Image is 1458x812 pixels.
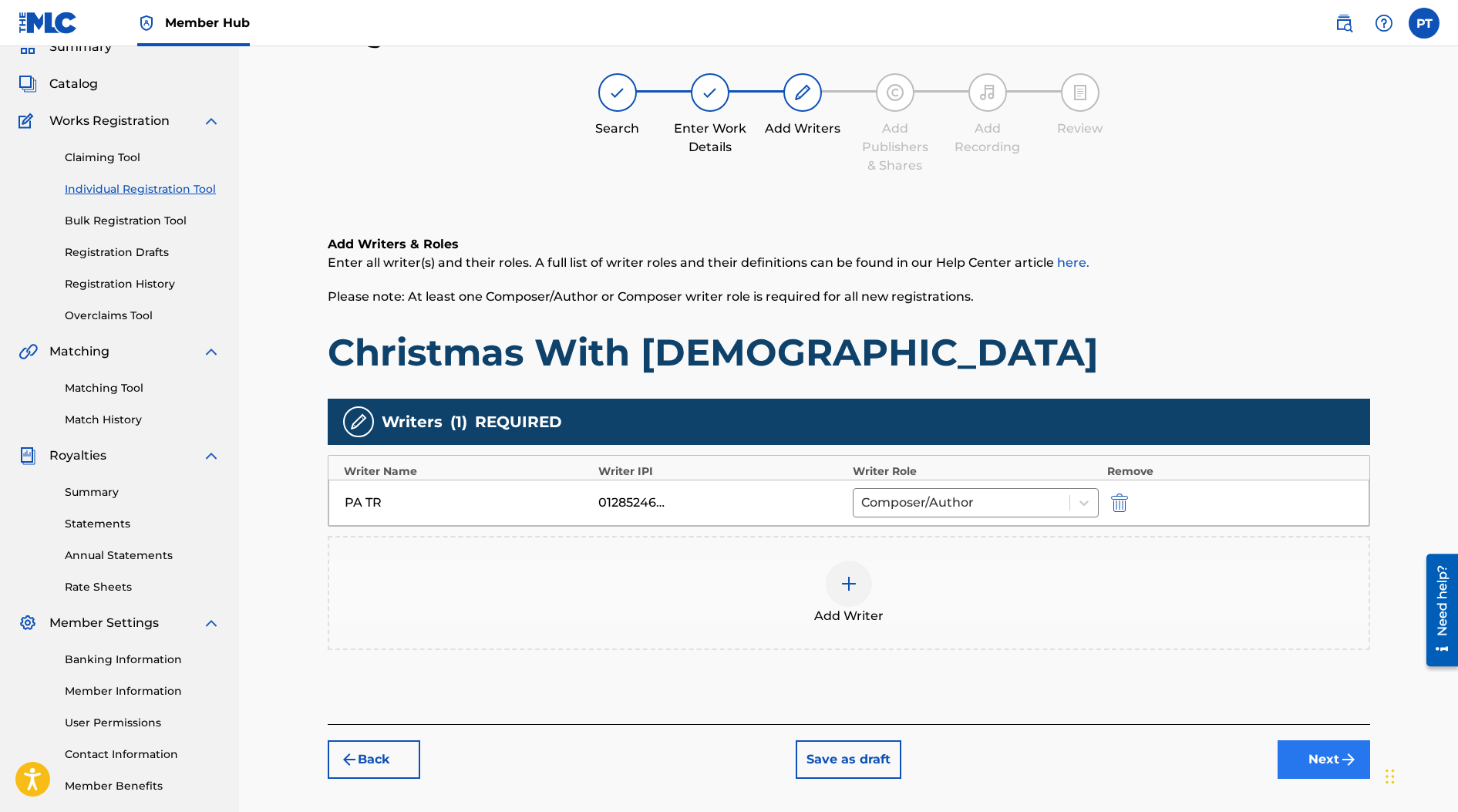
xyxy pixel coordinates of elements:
[19,75,98,93] a: CatalogCatalog
[65,579,221,595] a: Rate Sheets
[949,120,1026,157] div: Add Recording
[814,607,884,625] span: Add Writer
[328,329,1370,376] h1: Christmas With [DEMOGRAPHIC_DATA]
[1375,14,1393,32] img: help
[840,574,858,593] img: add
[853,463,1099,480] div: Writer Role
[202,614,221,632] img: expand
[19,614,37,632] img: Member Settings
[328,235,1370,254] h6: Add Writers & Roles
[1369,8,1399,39] div: Help
[978,83,997,102] img: step indicator icon for Add Recording
[19,38,112,56] a: SummarySummary
[349,413,368,431] img: writers
[65,181,221,197] a: Individual Registration Tool
[65,412,221,428] a: Match History
[49,342,109,361] span: Matching
[1409,8,1439,39] div: User Menu
[202,446,221,465] img: expand
[19,446,37,465] img: Royalties
[1071,83,1089,102] img: step indicator icon for Review
[340,750,359,769] img: 7ee5dd4eb1f8a8e3ef2f.svg
[598,463,845,480] div: Writer IPI
[793,83,812,102] img: step indicator icon for Add Writers
[65,244,221,261] a: Registration Drafts
[886,83,904,102] img: step indicator icon for Add Publishers & Shares
[19,112,39,130] img: Works Registration
[65,150,221,166] a: Claiming Tool
[1335,14,1353,32] img: search
[49,446,106,465] span: Royalties
[65,484,221,500] a: Summary
[608,83,627,102] img: step indicator icon for Search
[65,380,221,396] a: Matching Tool
[1107,463,1354,480] div: Remove
[579,120,656,138] div: Search
[19,12,78,34] img: MLC Logo
[65,276,221,292] a: Registration History
[475,410,562,433] span: REQUIRED
[1111,494,1128,512] img: 12a2ab48e56ec057fbd8.svg
[1278,740,1370,779] button: Next
[65,308,221,324] a: Overclaims Tool
[65,746,221,763] a: Contact Information
[328,740,420,779] button: Back
[1328,8,1359,39] a: Public Search
[65,213,221,229] a: Bulk Registration Tool
[764,120,841,138] div: Add Writers
[165,14,250,32] span: Member Hub
[857,120,934,175] div: Add Publishers & Shares
[202,112,221,130] img: expand
[344,463,591,480] div: Writer Name
[1415,547,1458,675] iframe: Resource Center
[65,715,221,731] a: User Permissions
[65,548,221,564] a: Annual Statements
[1386,753,1395,800] div: Drag
[19,38,37,56] img: Summary
[1057,255,1089,270] a: here.
[450,410,467,433] span: ( 1 )
[1381,738,1458,812] iframe: Chat Widget
[382,410,443,433] span: Writers
[49,614,159,632] span: Member Settings
[65,778,221,794] a: Member Benefits
[65,652,221,668] a: Banking Information
[1339,750,1358,769] img: f7272a7cc735f4ea7f67.svg
[19,75,37,93] img: Catalog
[672,120,749,157] div: Enter Work Details
[49,112,170,130] span: Works Registration
[328,255,1089,270] span: Enter all writer(s) and their roles. A full list of writer roles and their definitions can be fou...
[137,14,156,32] img: Top Rightsholder
[19,342,38,361] img: Matching
[65,683,221,699] a: Member Information
[1042,120,1119,138] div: Review
[65,516,221,532] a: Statements
[49,38,112,56] span: Summary
[328,289,974,304] span: Please note: At least one Composer/Author or Composer writer role is required for all new registr...
[202,342,221,361] img: expand
[49,75,98,93] span: Catalog
[796,740,901,779] button: Save as draft
[701,83,719,102] img: step indicator icon for Enter Work Details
